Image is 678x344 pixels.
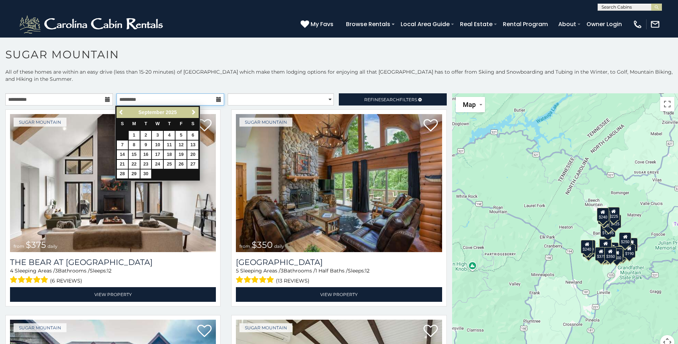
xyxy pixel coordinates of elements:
[132,121,136,126] span: Monday
[191,109,197,115] span: Next
[164,131,175,140] a: 4
[555,18,580,30] a: About
[342,18,394,30] a: Browse Rentals
[608,207,620,221] div: $225
[365,267,370,274] span: 12
[239,323,292,332] a: Sugar Mountain
[10,114,216,252] img: The Bear At Sugar Mountain
[311,20,333,29] span: My Favs
[236,267,442,285] div: Sleeping Areas / Bathrooms / Sleeps:
[597,208,609,221] div: $240
[55,267,58,274] span: 3
[187,160,198,169] a: 27
[175,160,187,169] a: 26
[50,276,82,285] span: (6 reviews)
[499,18,551,30] a: Rental Program
[614,246,627,260] div: $195
[152,160,163,169] a: 24
[14,244,24,249] span: from
[633,19,643,29] img: phone-regular-white.png
[164,141,175,149] a: 11
[583,18,625,30] a: Owner Login
[10,287,216,302] a: View Property
[581,240,593,254] div: $240
[191,121,194,126] span: Saturday
[175,141,187,149] a: 12
[339,93,446,105] a: RefineSearchFilters
[155,121,160,126] span: Wednesday
[140,160,152,169] a: 23
[424,118,438,133] a: Add to favorites
[239,118,292,127] a: Sugar Mountain
[14,323,66,332] a: Sugar Mountain
[595,247,607,261] div: $375
[144,121,147,126] span: Tuesday
[187,150,198,159] a: 20
[117,169,128,178] a: 28
[119,109,124,115] span: Previous
[140,131,152,140] a: 2
[18,14,166,35] img: White-1-2.png
[121,121,124,126] span: Sunday
[187,131,198,140] a: 6
[166,109,177,115] span: 2025
[609,215,621,228] div: $125
[239,244,250,249] span: from
[129,160,140,169] a: 22
[197,324,212,339] a: Add to favorites
[397,18,453,30] a: Local Area Guide
[456,18,496,30] a: Real Estate
[187,141,198,149] a: 13
[117,108,126,117] a: Previous
[129,150,140,159] a: 15
[10,267,216,285] div: Sleeping Areas / Bathrooms / Sleeps:
[14,118,66,127] a: Sugar Mountain
[138,109,164,115] span: September
[168,121,171,126] span: Thursday
[611,249,623,262] div: $500
[140,169,152,178] a: 30
[152,141,163,149] a: 10
[274,244,284,249] span: daily
[180,121,183,126] span: Friday
[650,19,660,29] img: mail-regular-white.png
[381,97,400,102] span: Search
[660,97,674,111] button: Toggle fullscreen view
[424,324,438,339] a: Add to favorites
[129,169,140,178] a: 29
[129,131,140,140] a: 1
[236,267,239,274] span: 5
[252,240,273,250] span: $350
[189,108,198,117] a: Next
[107,267,112,274] span: 12
[625,238,638,251] div: $155
[600,239,612,252] div: $265
[152,131,163,140] a: 3
[117,150,128,159] a: 14
[117,141,128,149] a: 7
[599,239,611,252] div: $190
[301,20,335,29] a: My Favs
[164,160,175,169] a: 25
[140,150,152,159] a: 16
[281,267,283,274] span: 3
[607,242,619,256] div: $200
[456,97,485,112] button: Change map style
[10,114,216,252] a: The Bear At Sugar Mountain from $375 daily
[48,244,58,249] span: daily
[117,160,128,169] a: 21
[26,240,46,250] span: $375
[623,244,635,258] div: $190
[463,101,476,108] span: Map
[236,287,442,302] a: View Property
[236,257,442,267] a: [GEOGRAPHIC_DATA]
[236,114,442,252] img: Grouse Moor Lodge
[140,141,152,149] a: 9
[152,150,163,159] a: 17
[604,247,616,261] div: $350
[129,141,140,149] a: 8
[236,257,442,267] h3: Grouse Moor Lodge
[164,150,175,159] a: 18
[364,97,417,102] span: Refine Filters
[175,131,187,140] a: 5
